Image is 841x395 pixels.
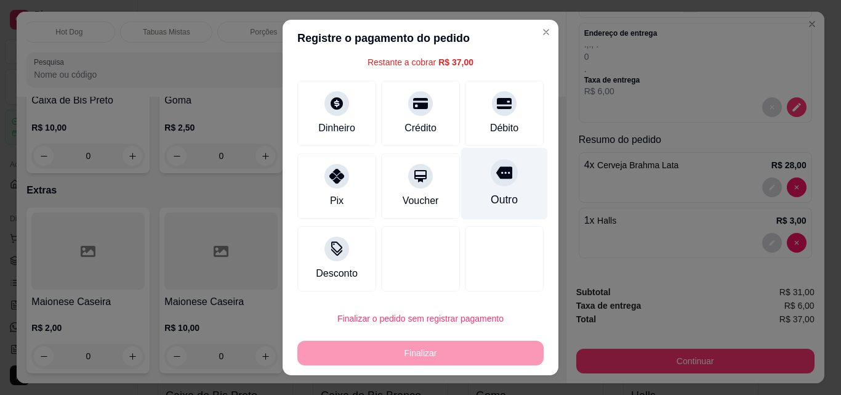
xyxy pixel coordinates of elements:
div: Desconto [316,266,358,281]
div: Dinheiro [318,121,355,136]
div: Crédito [404,121,437,136]
div: R$ 37,00 [438,56,473,68]
div: Outro [491,192,518,208]
button: Close [536,22,556,42]
div: Pix [330,193,344,208]
div: Voucher [403,193,439,208]
header: Registre o pagamento do pedido [283,20,558,57]
div: Restante a cobrar [368,56,473,68]
div: Débito [490,121,518,136]
button: Finalizar o pedido sem registrar pagamento [297,306,544,331]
